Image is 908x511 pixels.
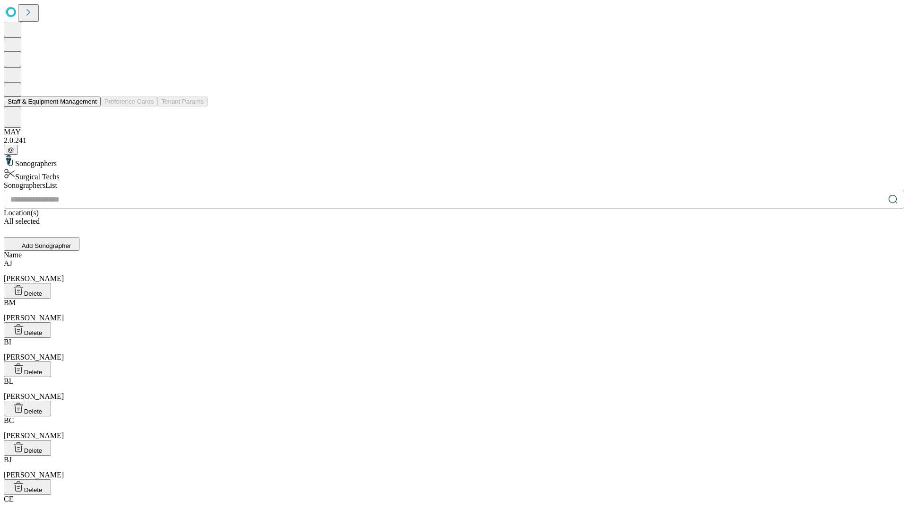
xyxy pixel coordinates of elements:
[4,338,11,346] span: BI
[4,155,904,168] div: Sonographers
[157,97,208,106] button: Tenant Params
[4,416,14,424] span: BC
[4,283,51,299] button: Delete
[4,338,904,361] div: [PERSON_NAME]
[4,299,16,307] span: BM
[24,447,43,454] span: Delete
[4,456,12,464] span: BJ
[4,361,51,377] button: Delete
[4,377,13,385] span: BL
[4,322,51,338] button: Delete
[4,251,904,259] div: Name
[24,408,43,415] span: Delete
[4,456,904,479] div: [PERSON_NAME]
[4,259,12,267] span: AJ
[24,329,43,336] span: Delete
[24,369,43,376] span: Delete
[4,259,904,283] div: [PERSON_NAME]
[4,479,51,495] button: Delete
[4,217,904,226] div: All selected
[4,416,904,440] div: [PERSON_NAME]
[4,128,904,136] div: MAY
[4,299,904,322] div: [PERSON_NAME]
[24,486,43,493] span: Delete
[4,209,39,217] span: Location(s)
[4,495,13,503] span: CE
[4,168,904,181] div: Surgical Techs
[4,401,51,416] button: Delete
[4,377,904,401] div: [PERSON_NAME]
[8,146,14,153] span: @
[101,97,157,106] button: Preference Cards
[4,440,51,456] button: Delete
[4,145,18,155] button: @
[24,290,43,297] span: Delete
[4,136,904,145] div: 2.0.241
[22,242,71,249] span: Add Sonographer
[4,97,101,106] button: Staff & Equipment Management
[4,181,904,190] div: Sonographers List
[4,237,79,251] button: Add Sonographer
